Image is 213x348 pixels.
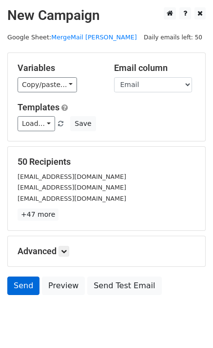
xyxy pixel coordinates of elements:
[18,246,195,257] h5: Advanced
[18,63,99,73] h5: Variables
[18,184,126,191] small: [EMAIL_ADDRESS][DOMAIN_NAME]
[140,32,206,43] span: Daily emails left: 50
[18,157,195,167] h5: 50 Recipients
[140,34,206,41] a: Daily emails left: 50
[18,102,59,112] a: Templates
[7,34,137,41] small: Google Sheet:
[70,116,96,131] button: Save
[18,195,126,202] small: [EMAIL_ADDRESS][DOMAIN_NAME]
[18,116,55,131] a: Load...
[51,34,137,41] a: MergeMail [PERSON_NAME]
[7,277,39,295] a: Send
[18,77,77,92] a: Copy/paste...
[114,63,196,73] h5: Email column
[87,277,161,295] a: Send Test Email
[7,7,206,24] h2: New Campaign
[18,173,126,180] small: [EMAIL_ADDRESS][DOMAIN_NAME]
[42,277,85,295] a: Preview
[164,301,213,348] iframe: Chat Widget
[18,209,58,221] a: +47 more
